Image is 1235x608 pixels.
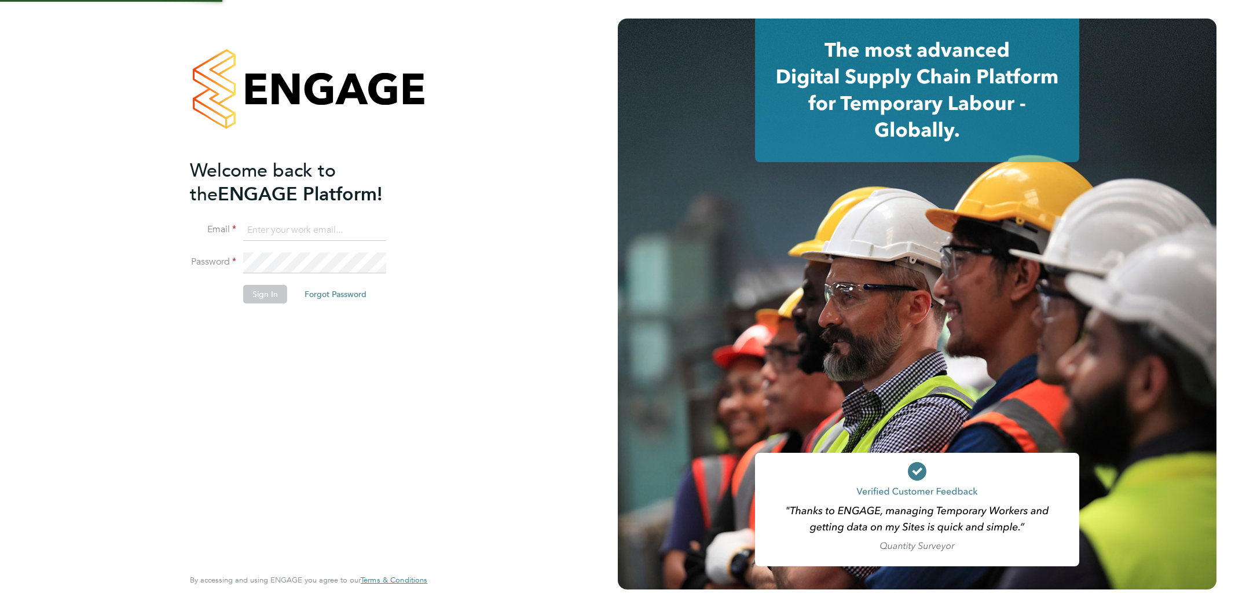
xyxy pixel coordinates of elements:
[243,285,287,303] button: Sign In
[190,224,236,236] label: Email
[190,256,236,268] label: Password
[190,575,427,585] span: By accessing and using ENGAGE you agree to our
[295,285,376,303] button: Forgot Password
[243,220,386,241] input: Enter your work email...
[190,159,336,206] span: Welcome back to the
[361,576,427,585] a: Terms & Conditions
[190,159,416,206] h2: ENGAGE Platform!
[361,575,427,585] span: Terms & Conditions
